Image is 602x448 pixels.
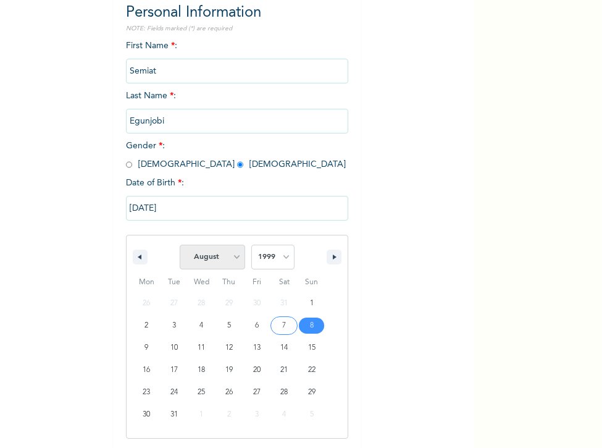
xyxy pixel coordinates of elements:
span: 27 [253,381,261,404]
span: Wed [188,273,215,292]
p: NOTE: Fields marked (*) are required [126,24,348,33]
h2: Personal Information [126,2,348,24]
span: Sun [298,273,325,292]
button: 1 [298,292,325,315]
span: 19 [225,359,233,381]
span: 24 [170,381,178,404]
span: 26 [225,381,233,404]
span: 20 [253,359,261,381]
button: 7 [270,315,298,337]
button: 18 [188,359,215,381]
span: 23 [143,381,150,404]
button: 20 [243,359,270,381]
span: 22 [308,359,316,381]
button: 11 [188,337,215,359]
span: 30 [143,404,150,426]
span: 25 [198,381,205,404]
button: 10 [161,337,188,359]
span: 21 [280,359,288,381]
span: 10 [170,337,178,359]
span: 7 [282,315,286,337]
span: 14 [280,337,288,359]
span: 12 [225,337,233,359]
input: DD-MM-YYYY [126,196,348,221]
span: Date of Birth : [126,177,184,190]
span: 1 [310,292,314,315]
button: 5 [215,315,243,337]
button: 13 [243,337,270,359]
span: Gender : [DEMOGRAPHIC_DATA] [DEMOGRAPHIC_DATA] [126,142,346,169]
button: 30 [133,404,161,426]
button: 23 [133,381,161,404]
button: 4 [188,315,215,337]
button: 2 [133,315,161,337]
span: 16 [143,359,150,381]
button: 6 [243,315,270,337]
button: 29 [298,381,325,404]
span: 29 [308,381,316,404]
span: Thu [215,273,243,292]
span: 31 [170,404,178,426]
span: Sat [270,273,298,292]
button: 22 [298,359,325,381]
span: 17 [170,359,178,381]
button: 16 [133,359,161,381]
input: Enter your first name [126,59,348,83]
button: 3 [161,315,188,337]
button: 14 [270,337,298,359]
button: 24 [161,381,188,404]
button: 9 [133,337,161,359]
button: 19 [215,359,243,381]
span: Mon [133,273,161,292]
span: 18 [198,359,205,381]
button: 26 [215,381,243,404]
span: 5 [227,315,231,337]
span: First Name : [126,41,348,75]
button: 15 [298,337,325,359]
button: 21 [270,359,298,381]
button: 17 [161,359,188,381]
span: Fri [243,273,270,292]
span: 8 [310,315,314,337]
button: 25 [188,381,215,404]
span: 2 [144,315,148,337]
button: 28 [270,381,298,404]
span: 28 [280,381,288,404]
button: 12 [215,337,243,359]
span: 4 [199,315,203,337]
span: 11 [198,337,205,359]
input: Enter your last name [126,109,348,133]
span: Tue [161,273,188,292]
span: 6 [255,315,259,337]
button: 31 [161,404,188,426]
button: 27 [243,381,270,404]
span: 15 [308,337,316,359]
span: 9 [144,337,148,359]
button: 8 [298,315,325,337]
span: 3 [172,315,176,337]
span: 13 [253,337,261,359]
span: Last Name : [126,91,348,125]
